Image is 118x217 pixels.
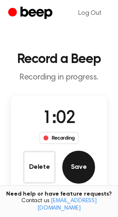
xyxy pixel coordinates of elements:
a: Log Out [70,3,110,23]
a: Beep [8,5,54,21]
div: Recording [39,132,79,144]
a: [EMAIL_ADDRESS][DOMAIN_NAME] [37,198,97,211]
span: Contact us [5,198,113,212]
button: Save Audio Record [62,151,95,184]
span: 1:02 [43,110,75,127]
button: Delete Audio Record [23,151,56,184]
p: Recording in progress. [7,72,111,83]
h1: Record a Beep [7,53,111,66]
